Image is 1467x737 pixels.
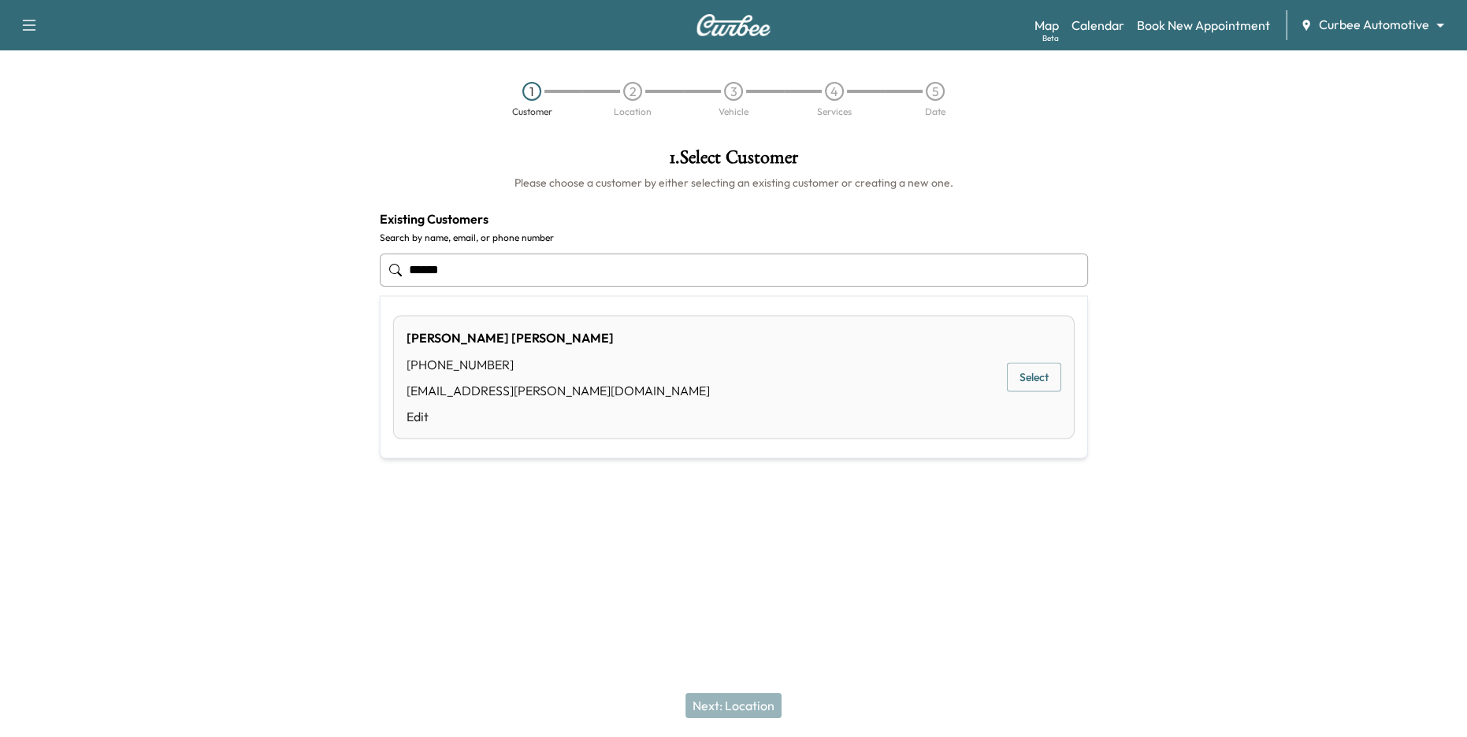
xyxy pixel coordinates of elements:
a: Calendar [1071,16,1124,35]
div: Beta [1042,32,1059,44]
div: [PHONE_NUMBER] [407,354,710,373]
button: Select [1007,363,1061,392]
a: Book New Appointment [1137,16,1270,35]
div: 4 [825,82,844,101]
div: Vehicle [719,107,748,117]
a: MapBeta [1034,16,1059,35]
div: 5 [926,82,945,101]
div: Customer [512,107,552,117]
div: Location [614,107,652,117]
h4: Existing Customers [380,209,1088,228]
label: Search by name, email, or phone number [380,231,1088,244]
img: Curbee Logo [696,14,771,36]
div: 1 [522,82,541,101]
div: Date [925,107,945,117]
h6: Please choose a customer by either selecting an existing customer or creating a new one. [380,175,1088,191]
div: 3 [724,82,743,101]
a: Edit [407,406,710,425]
div: 2 [623,82,642,101]
div: [EMAIL_ADDRESS][PERSON_NAME][DOMAIN_NAME] [407,380,710,399]
div: [PERSON_NAME] [PERSON_NAME] [407,328,710,347]
div: Services [817,107,852,117]
span: Curbee Automotive [1319,16,1429,34]
h1: 1 . Select Customer [380,148,1088,175]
